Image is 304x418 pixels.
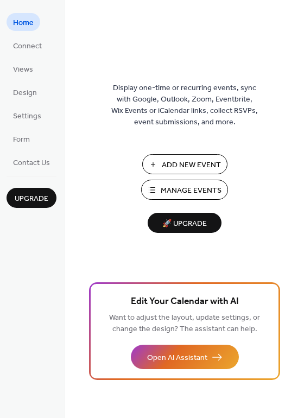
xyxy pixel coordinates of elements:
[7,60,40,78] a: Views
[7,130,36,148] a: Form
[13,157,50,169] span: Contact Us
[13,64,33,75] span: Views
[7,83,43,101] a: Design
[142,154,227,174] button: Add New Event
[109,311,260,337] span: Want to adjust the layout, update settings, or change the design? The assistant can help.
[13,17,34,29] span: Home
[7,36,48,54] a: Connect
[13,87,37,99] span: Design
[162,160,221,171] span: Add New Event
[148,213,221,233] button: 🚀 Upgrade
[13,111,41,122] span: Settings
[161,185,221,197] span: Manage Events
[7,188,56,208] button: Upgrade
[141,180,228,200] button: Manage Events
[131,345,239,369] button: Open AI Assistant
[13,41,42,52] span: Connect
[147,352,207,364] span: Open AI Assistant
[7,153,56,171] a: Contact Us
[7,106,48,124] a: Settings
[131,294,239,309] span: Edit Your Calendar with AI
[154,217,215,231] span: 🚀 Upgrade
[7,13,40,31] a: Home
[15,193,48,205] span: Upgrade
[111,83,258,128] span: Display one-time or recurring events, sync with Google, Outlook, Zoom, Eventbrite, Wix Events or ...
[13,134,30,145] span: Form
